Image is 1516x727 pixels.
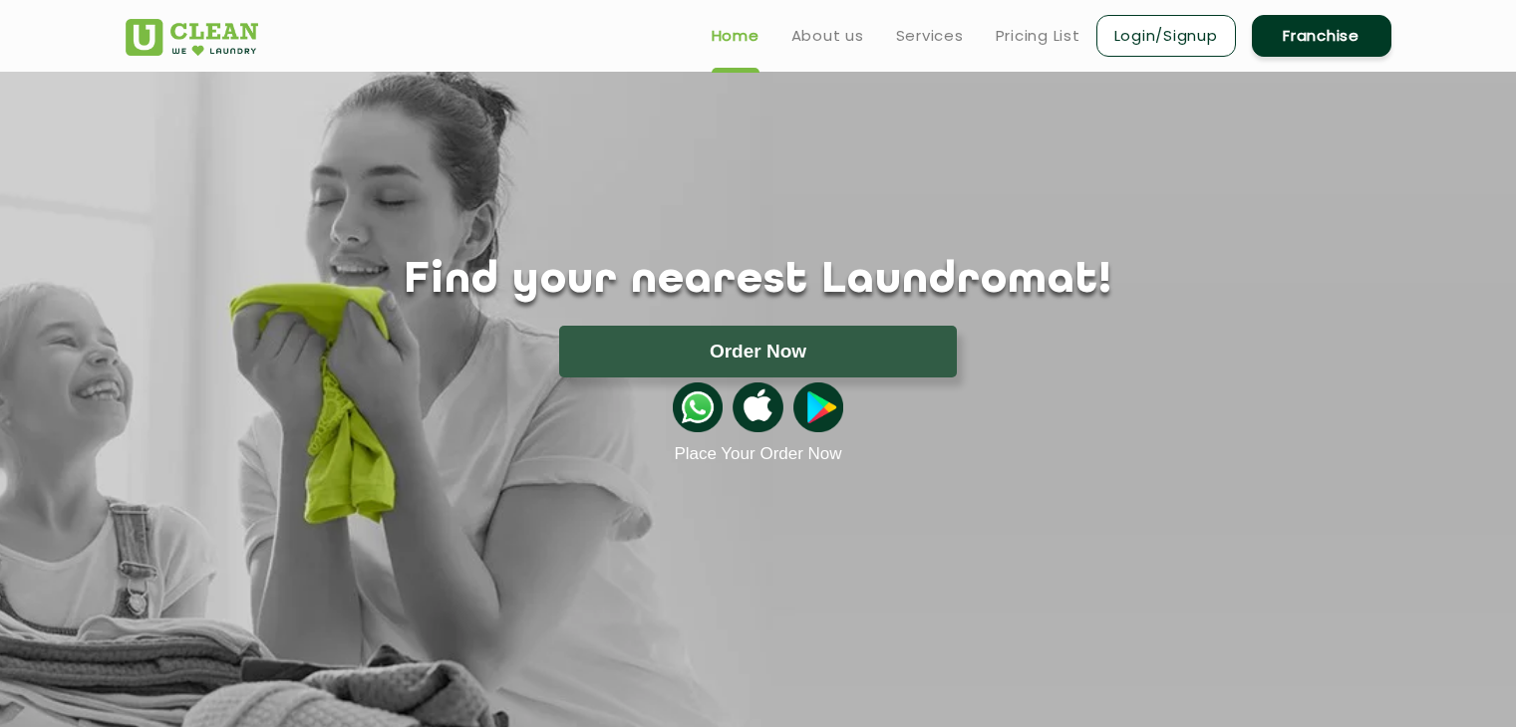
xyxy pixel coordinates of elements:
a: Place Your Order Now [674,444,841,464]
img: whatsappicon.png [673,382,723,432]
h1: Find your nearest Laundromat! [111,256,1406,306]
img: playstoreicon.png [793,382,843,432]
img: apple-icon.png [733,382,782,432]
img: UClean Laundry and Dry Cleaning [126,19,258,56]
a: Home [712,24,759,48]
a: About us [791,24,864,48]
a: Services [896,24,964,48]
button: Order Now [559,326,957,377]
a: Franchise [1252,15,1391,57]
a: Login/Signup [1096,15,1236,57]
a: Pricing List [996,24,1080,48]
